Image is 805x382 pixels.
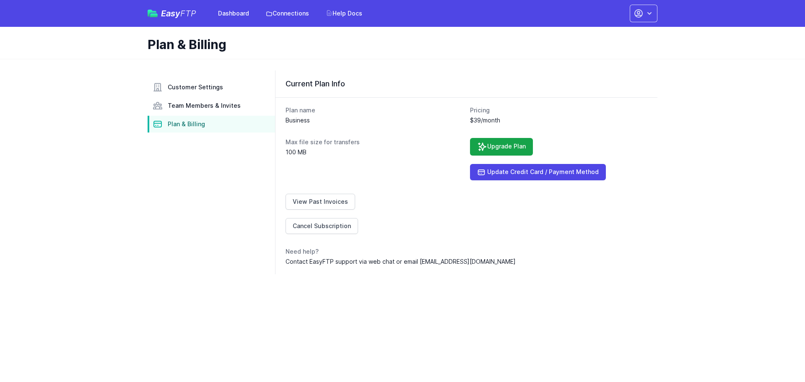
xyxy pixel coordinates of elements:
dt: Plan name [286,106,463,114]
a: Help Docs [321,6,367,21]
a: Upgrade Plan [470,138,533,156]
dd: Contact EasyFTP support via web chat or email [EMAIL_ADDRESS][DOMAIN_NAME] [286,257,647,266]
dd: Business [286,116,463,125]
dt: Max file size for transfers [286,138,463,146]
a: Team Members & Invites [148,97,275,114]
dd: $39/month [470,116,648,125]
span: FTP [180,8,196,18]
span: Easy [161,9,196,18]
a: View Past Invoices [286,194,355,210]
h3: Current Plan Info [286,79,647,89]
span: Plan & Billing [168,120,205,128]
a: Customer Settings [148,79,275,96]
span: Team Members & Invites [168,101,241,110]
dt: Pricing [470,106,648,114]
dt: Need help? [286,247,647,256]
a: Cancel Subscription [286,218,358,234]
a: EasyFTP [148,9,196,18]
img: easyftp_logo.png [148,10,158,17]
dd: 100 MB [286,148,463,156]
h1: Plan & Billing [148,37,651,52]
span: Customer Settings [168,83,223,91]
a: Connections [261,6,314,21]
a: Plan & Billing [148,116,275,133]
a: Update Credit Card / Payment Method [470,164,606,180]
a: Dashboard [213,6,254,21]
